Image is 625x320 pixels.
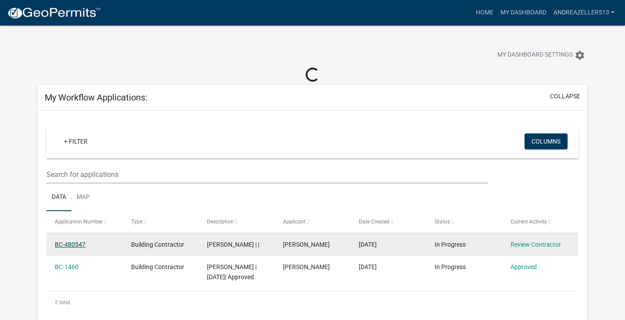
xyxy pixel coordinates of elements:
[57,133,95,149] a: + Filter
[131,263,184,270] span: Building Contractor
[55,263,79,270] a: BC-1460
[55,241,86,248] a: BC-480547
[426,211,502,232] datatable-header-cell: Status
[283,219,306,225] span: Applicant
[71,183,95,212] a: Map
[283,241,330,248] span: Andrea Zeller
[131,219,143,225] span: Type
[46,183,71,212] a: Data
[207,219,234,225] span: Description
[525,133,568,149] button: Columns
[497,50,573,61] span: My Dashboard Settings
[46,211,122,232] datatable-header-cell: Application Number
[45,92,147,103] h5: My Workflow Applications:
[46,165,487,183] input: Search for applications
[497,4,550,21] a: My Dashboard
[550,92,580,101] button: collapse
[550,4,618,21] a: AndreaZeller513
[283,263,330,270] span: Andrea Zeller
[435,219,450,225] span: Status
[122,211,198,232] datatable-header-cell: Type
[207,241,259,248] span: Andrea Zeller | |
[359,263,377,270] span: 02/21/2025
[207,263,257,280] span: Zeller | 02/24/2025| Approved
[350,211,426,232] datatable-header-cell: Date Created
[575,50,585,61] i: settings
[359,219,389,225] span: Date Created
[46,291,579,313] div: 2 total
[435,241,466,248] span: In Progress
[55,219,103,225] span: Application Number
[275,211,350,232] datatable-header-cell: Applicant
[490,47,592,64] button: My Dashboard Settingssettings
[131,241,184,248] span: Building Contractor
[511,241,561,248] a: Review Contractor
[511,219,547,225] span: Current Activity
[359,241,377,248] span: 09/18/2025
[511,263,537,270] a: Approved
[502,211,578,232] datatable-header-cell: Current Activity
[472,4,497,21] a: Home
[199,211,275,232] datatable-header-cell: Description
[435,263,466,270] span: In Progress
